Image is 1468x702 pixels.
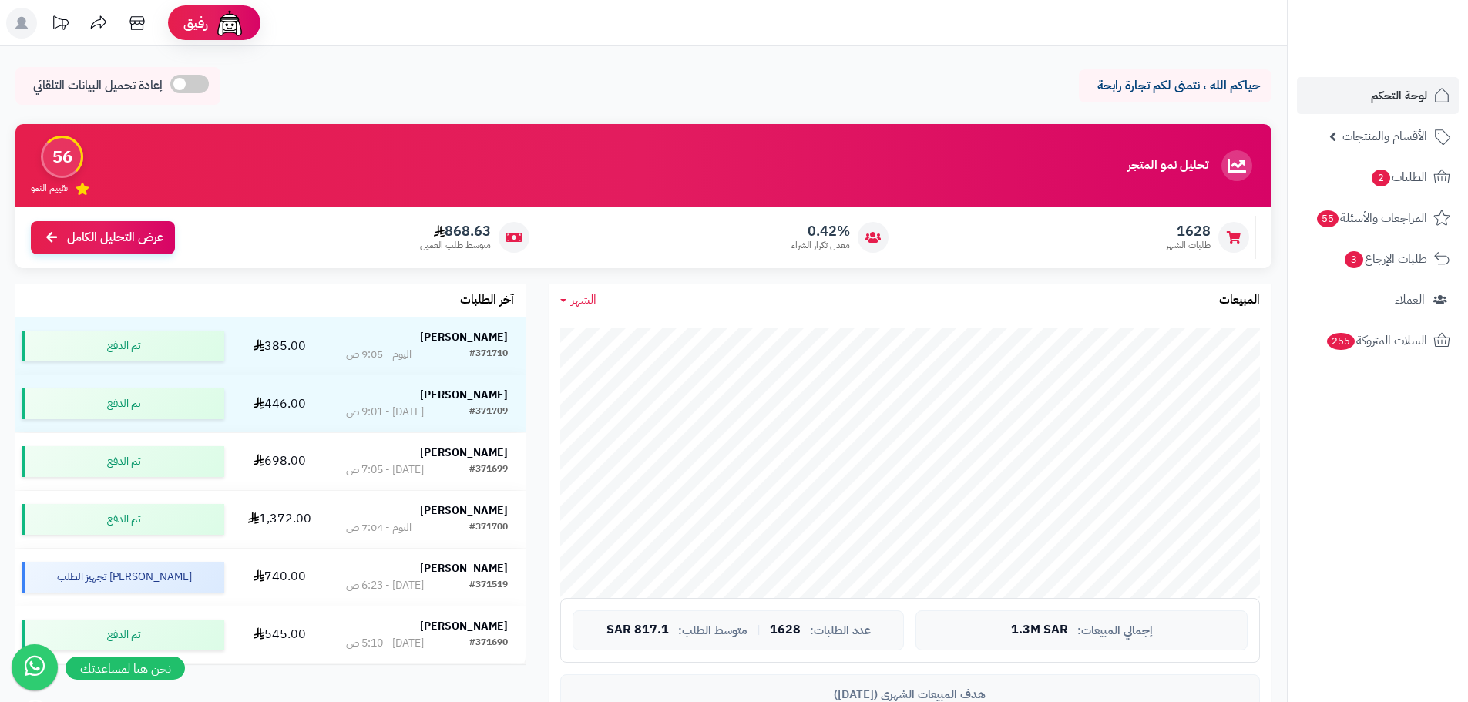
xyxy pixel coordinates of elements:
[1297,77,1459,114] a: لوحة التحكم
[230,606,328,663] td: 545.00
[1325,330,1427,351] span: السلات المتروكة
[1127,159,1208,173] h3: تحليل نمو المتجر
[1371,85,1427,106] span: لوحة التحكم
[420,387,508,403] strong: [PERSON_NAME]
[420,239,491,252] span: متوسط طلب العميل
[1166,239,1211,252] span: طلبات الشهر
[420,223,491,240] span: 868.63
[420,329,508,345] strong: [PERSON_NAME]
[606,623,669,637] span: 817.1 SAR
[1370,166,1427,188] span: الطلبات
[67,229,163,247] span: عرض التحليل الكامل
[1297,281,1459,318] a: العملاء
[22,562,224,593] div: [PERSON_NAME] تجهيز الطلب
[22,504,224,535] div: تم الدفع
[33,77,163,95] span: إعادة تحميل البيانات التلقائي
[41,8,79,42] a: تحديثات المنصة
[1297,240,1459,277] a: طلبات الإرجاع3
[460,294,514,307] h3: آخر الطلبات
[230,549,328,606] td: 740.00
[31,182,68,195] span: تقييم النمو
[183,14,208,32] span: رفيق
[230,317,328,375] td: 385.00
[346,347,412,362] div: اليوم - 9:05 ص
[420,618,508,634] strong: [PERSON_NAME]
[346,405,424,420] div: [DATE] - 9:01 ص
[560,291,596,309] a: الشهر
[22,388,224,419] div: تم الدفع
[469,520,508,536] div: #371700
[791,239,850,252] span: معدل تكرار الشراء
[571,291,596,309] span: الشهر
[469,405,508,420] div: #371709
[1166,223,1211,240] span: 1628
[22,620,224,650] div: تم الدفع
[420,560,508,576] strong: [PERSON_NAME]
[1372,170,1390,186] span: 2
[214,8,245,39] img: ai-face.png
[810,624,871,637] span: عدد الطلبات:
[346,636,424,651] div: [DATE] - 5:10 ص
[1342,126,1427,147] span: الأقسام والمنتجات
[420,502,508,519] strong: [PERSON_NAME]
[1297,200,1459,237] a: المراجعات والأسئلة55
[1297,159,1459,196] a: الطلبات2
[757,624,761,636] span: |
[1343,248,1427,270] span: طلبات الإرجاع
[1077,624,1153,637] span: إجمالي المبيعات:
[469,462,508,478] div: #371699
[469,578,508,593] div: #371519
[346,520,412,536] div: اليوم - 7:04 ص
[1297,322,1459,359] a: السلات المتروكة255
[346,462,424,478] div: [DATE] - 7:05 ص
[230,491,328,548] td: 1,372.00
[346,578,424,593] div: [DATE] - 6:23 ص
[791,223,850,240] span: 0.42%
[1011,623,1068,637] span: 1.3M SAR
[22,331,224,361] div: تم الدفع
[1317,210,1339,227] span: 55
[1219,294,1260,307] h3: المبيعات
[1395,289,1425,311] span: العملاء
[469,636,508,651] div: #371690
[678,624,747,637] span: متوسط الطلب:
[1090,77,1260,95] p: حياكم الله ، نتمنى لكم تجارة رابحة
[1315,207,1427,229] span: المراجعات والأسئلة
[22,446,224,477] div: تم الدفع
[770,623,801,637] span: 1628
[230,375,328,432] td: 446.00
[31,221,175,254] a: عرض التحليل الكامل
[1327,333,1355,350] span: 255
[230,433,328,490] td: 698.00
[469,347,508,362] div: #371710
[1345,251,1363,268] span: 3
[420,445,508,461] strong: [PERSON_NAME]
